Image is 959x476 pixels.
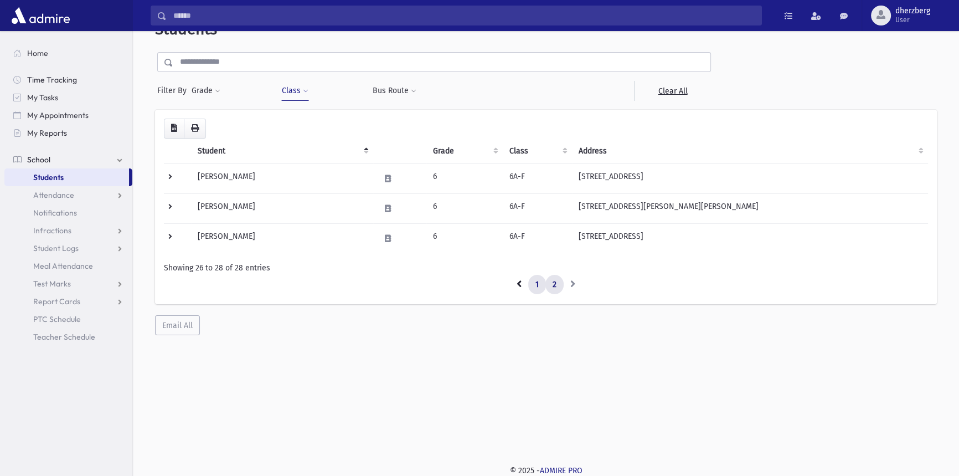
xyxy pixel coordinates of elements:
td: 6A-F [503,223,572,253]
span: Report Cards [33,296,80,306]
span: Filter By [157,85,191,96]
a: Notifications [4,204,132,222]
a: Teacher Schedule [4,328,132,346]
a: Meal Attendance [4,257,132,275]
a: 2 [545,275,564,295]
img: AdmirePro [9,4,73,27]
span: Notifications [33,208,77,218]
td: 6 [426,193,503,223]
span: Attendance [33,190,74,200]
a: Time Tracking [4,71,132,89]
span: dherzberg [895,7,930,16]
td: [STREET_ADDRESS] [572,223,928,253]
td: 6A-F [503,163,572,193]
span: User [895,16,930,24]
span: Test Marks [33,279,71,289]
span: Infractions [33,226,71,236]
a: My Reports [4,124,132,142]
td: 6 [426,223,503,253]
button: Grade [191,81,221,101]
span: Meal Attendance [33,261,93,271]
a: Report Cards [4,293,132,310]
td: 6 [426,163,503,193]
a: PTC Schedule [4,310,132,328]
a: Attendance [4,186,132,204]
input: Search [167,6,761,25]
span: Student Logs [33,243,79,253]
span: Teacher Schedule [33,332,95,342]
a: 1 [528,275,546,295]
td: 6A-F [503,193,572,223]
span: My Tasks [27,93,58,103]
a: Student Logs [4,239,132,257]
span: School [27,155,50,165]
th: Grade: activate to sort column ascending [426,139,503,164]
a: Home [4,44,132,62]
a: My Tasks [4,89,132,106]
td: [PERSON_NAME] [191,163,373,193]
th: Address: activate to sort column ascending [572,139,928,164]
button: Email All [155,315,200,335]
span: Home [27,48,48,58]
td: [PERSON_NAME] [191,223,373,253]
span: My Reports [27,128,67,138]
button: Bus Route [372,81,417,101]
span: Time Tracking [27,75,77,85]
button: Class [281,81,309,101]
span: PTC Schedule [33,314,81,324]
td: [STREET_ADDRESS] [572,163,928,193]
a: School [4,151,132,168]
a: Infractions [4,222,132,239]
a: My Appointments [4,106,132,124]
td: [PERSON_NAME] [191,193,373,223]
span: Students [33,172,64,182]
a: ADMIRE PRO [540,466,582,475]
button: CSV [164,119,184,139]
button: Print [184,119,206,139]
th: Student: activate to sort column descending [191,139,373,164]
span: My Appointments [27,110,89,120]
a: Clear All [634,81,711,101]
a: Test Marks [4,275,132,293]
th: Class: activate to sort column ascending [503,139,572,164]
a: Students [4,168,129,186]
div: Showing 26 to 28 of 28 entries [164,262,928,274]
td: [STREET_ADDRESS][PERSON_NAME][PERSON_NAME] [572,193,928,223]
